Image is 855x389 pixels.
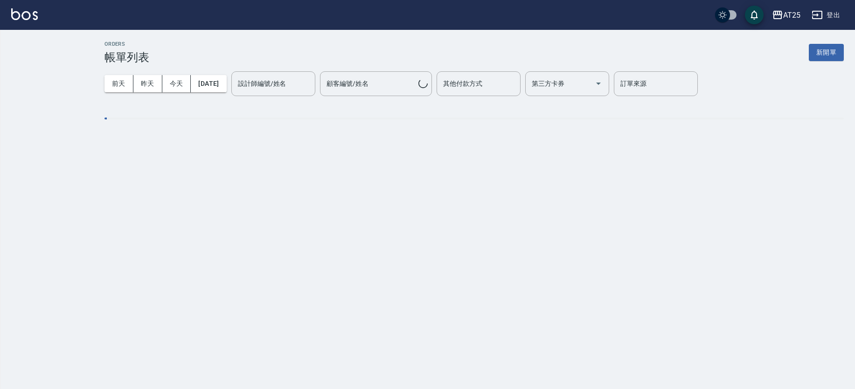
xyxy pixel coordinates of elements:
[768,6,804,25] button: AT25
[745,6,764,24] button: save
[809,48,844,56] a: 新開單
[104,75,133,92] button: 前天
[11,8,38,20] img: Logo
[591,76,606,91] button: Open
[808,7,844,24] button: 登出
[783,9,800,21] div: AT25
[133,75,162,92] button: 昨天
[809,44,844,61] button: 新開單
[191,75,226,92] button: [DATE]
[162,75,191,92] button: 今天
[104,51,149,64] h3: 帳單列表
[104,41,149,47] h2: ORDERS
